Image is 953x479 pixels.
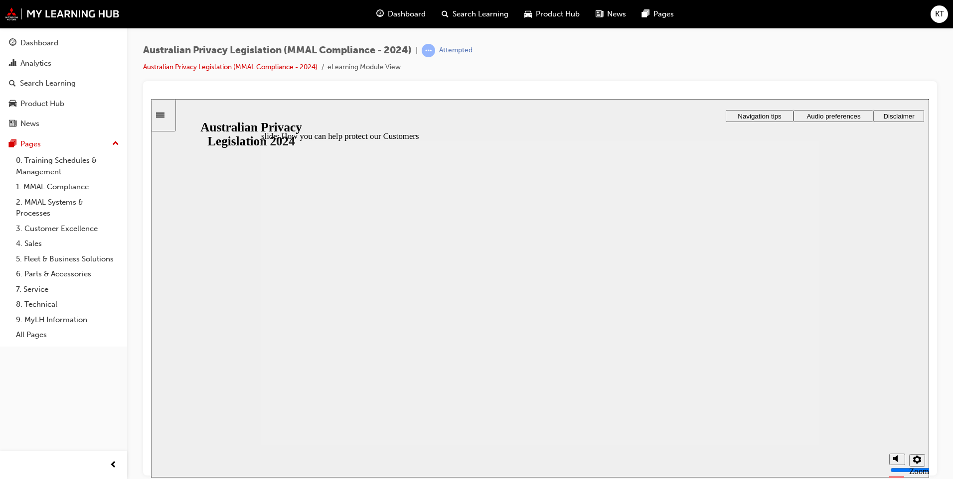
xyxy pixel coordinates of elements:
[9,100,16,109] span: car-icon
[607,8,626,20] span: News
[575,11,642,23] button: Navigation tips
[4,115,123,133] a: News
[9,140,16,149] span: pages-icon
[732,13,763,21] span: Disclaimer
[9,59,16,68] span: chart-icon
[4,135,123,153] button: Pages
[20,58,51,69] div: Analytics
[12,282,123,297] a: 7. Service
[143,45,412,56] span: Australian Privacy Legislation (MMAL Compliance - 2024)
[931,5,948,23] button: KT
[5,7,120,20] img: mmal
[758,367,778,397] label: Zoom to fit
[12,221,123,237] a: 3. Customer Excellence
[524,8,532,20] span: car-icon
[376,8,384,20] span: guage-icon
[416,45,418,56] span: |
[655,13,709,21] span: Audio preferences
[596,8,603,20] span: news-icon
[368,4,434,24] a: guage-iconDashboard
[642,11,723,23] button: Audio preferences
[388,8,426,20] span: Dashboard
[12,179,123,195] a: 1. MMAL Compliance
[9,120,16,128] span: news-icon
[758,355,774,367] button: Settings
[20,78,76,89] div: Search Learning
[935,8,944,20] span: KT
[12,153,123,179] a: 0. Training Schedules & Management
[12,251,123,267] a: 5. Fleet & Business Solutions
[20,138,41,150] div: Pages
[12,266,123,282] a: 6. Parts & Accessories
[20,98,64,110] div: Product Hub
[327,62,401,73] li: eLearning Module View
[634,4,682,24] a: pages-iconPages
[12,297,123,312] a: 8. Technical
[587,13,630,21] span: Navigation tips
[4,95,123,113] a: Product Hub
[9,39,16,48] span: guage-icon
[422,44,435,57] span: learningRecordVerb_ATTEMPT-icon
[4,74,123,93] a: Search Learning
[110,459,117,472] span: prev-icon
[588,4,634,24] a: news-iconNews
[536,8,580,20] span: Product Hub
[653,8,674,20] span: Pages
[516,4,588,24] a: car-iconProduct Hub
[4,54,123,73] a: Analytics
[12,327,123,343] a: All Pages
[442,8,449,20] span: search-icon
[733,346,773,378] div: misc controls
[12,312,123,328] a: 9. MyLH Information
[4,32,123,135] button: DashboardAnalyticsSearch LearningProduct HubNews
[20,37,58,49] div: Dashboard
[20,118,39,129] div: News
[642,8,649,20] span: pages-icon
[4,34,123,52] a: Dashboard
[434,4,516,24] a: search-iconSearch Learning
[738,355,754,366] button: Mute (Ctrl+Alt+M)
[143,63,318,71] a: Australian Privacy Legislation (MMAL Compliance - 2024)
[12,236,123,251] a: 4. Sales
[439,46,473,55] div: Attempted
[453,8,508,20] span: Search Learning
[739,367,803,375] input: volume
[112,137,119,150] span: up-icon
[9,79,16,88] span: search-icon
[723,11,773,23] button: Disclaimer
[12,195,123,221] a: 2. MMAL Systems & Processes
